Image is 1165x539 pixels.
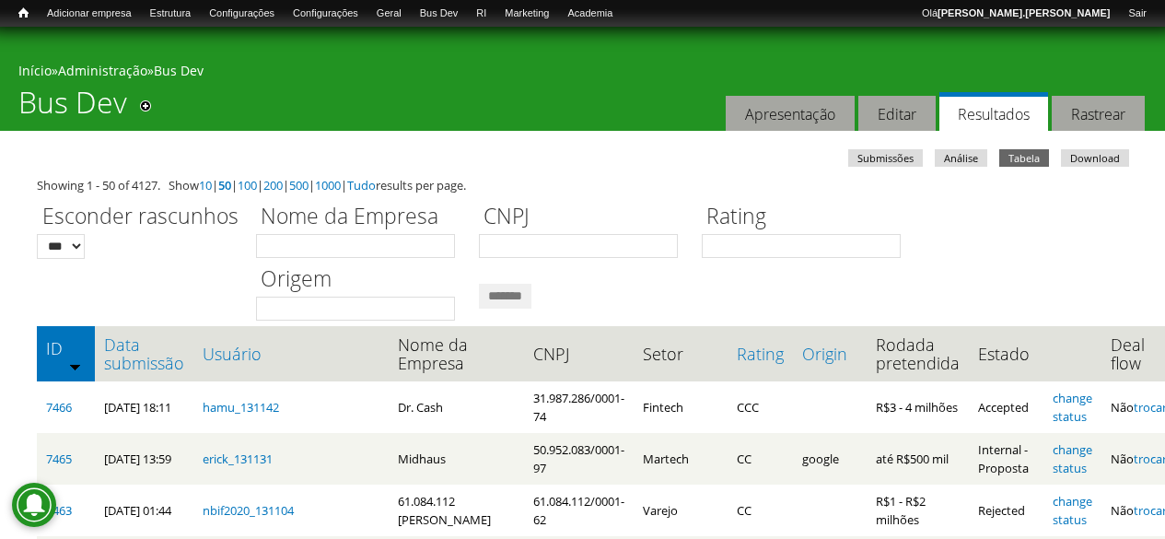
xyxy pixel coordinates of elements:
[37,176,1128,194] div: Showing 1 - 50 of 4127. Show | | | | | | results per page.
[46,399,72,416] a: 7466
[999,149,1049,167] a: Tabela
[367,5,411,23] a: Geral
[1053,441,1092,476] a: change status
[46,502,72,519] a: 7463
[37,201,244,234] label: Esconder rascunhos
[969,433,1043,485] td: Internal - Proposta
[524,381,634,433] td: 31.987.286/0001-74
[18,6,29,19] span: Início
[18,62,1147,85] div: » »
[46,451,72,467] a: 7465
[1053,493,1092,528] a: change status
[203,399,279,416] a: hamu_131142
[95,485,193,536] td: [DATE] 01:44
[913,5,1119,23] a: Olá[PERSON_NAME].[PERSON_NAME]
[702,201,913,234] label: Rating
[263,177,283,193] a: 200
[495,5,558,23] a: Marketing
[238,177,257,193] a: 100
[969,485,1043,536] td: Rejected
[867,326,969,381] th: Rodada pretendida
[634,381,728,433] td: Fintech
[389,381,524,433] td: Dr. Cash
[200,5,284,23] a: Configurações
[256,264,467,297] label: Origem
[938,7,1110,18] strong: [PERSON_NAME].[PERSON_NAME]
[867,485,969,536] td: R$1 - R$2 milhões
[389,433,524,485] td: Midhaus
[38,5,141,23] a: Adicionar empresa
[1061,149,1129,167] a: Download
[18,85,127,131] h1: Bus Dev
[524,433,634,485] td: 50.952.083/0001-97
[95,381,193,433] td: [DATE] 18:11
[389,326,524,381] th: Nome da Empresa
[728,381,793,433] td: CCC
[69,360,81,372] img: ordem crescente
[18,62,52,79] a: Início
[203,345,379,363] a: Usuário
[218,177,231,193] a: 50
[634,485,728,536] td: Varejo
[1052,96,1145,132] a: Rastrear
[969,326,1043,381] th: Estado
[1053,390,1092,425] a: change status
[389,485,524,536] td: 61.084.112 [PERSON_NAME]
[347,177,376,193] a: Tudo
[284,5,367,23] a: Configurações
[858,96,936,132] a: Editar
[939,92,1048,132] a: Resultados
[969,381,1043,433] td: Accepted
[793,433,867,485] td: google
[467,5,495,23] a: RI
[95,433,193,485] td: [DATE] 13:59
[199,177,212,193] a: 10
[728,433,793,485] td: CC
[867,433,969,485] td: até R$500 mil
[289,177,309,193] a: 500
[726,96,855,132] a: Apresentação
[479,201,690,234] label: CNPJ
[46,339,86,357] a: ID
[1119,5,1156,23] a: Sair
[524,485,634,536] td: 61.084.112/0001-62
[634,326,728,381] th: Setor
[141,5,201,23] a: Estrutura
[58,62,147,79] a: Administração
[848,149,923,167] a: Submissões
[634,433,728,485] td: Martech
[154,62,204,79] a: Bus Dev
[203,502,294,519] a: nbif2020_131104
[256,201,467,234] label: Nome da Empresa
[728,485,793,536] td: CC
[203,451,273,467] a: erick_131131
[524,326,634,381] th: CNPJ
[867,381,969,433] td: R$3 - 4 milhões
[9,5,38,22] a: Início
[411,5,468,23] a: Bus Dev
[737,345,784,363] a: Rating
[104,335,184,372] a: Data submissão
[935,149,987,167] a: Análise
[802,345,857,363] a: Origin
[558,5,622,23] a: Academia
[315,177,341,193] a: 1000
